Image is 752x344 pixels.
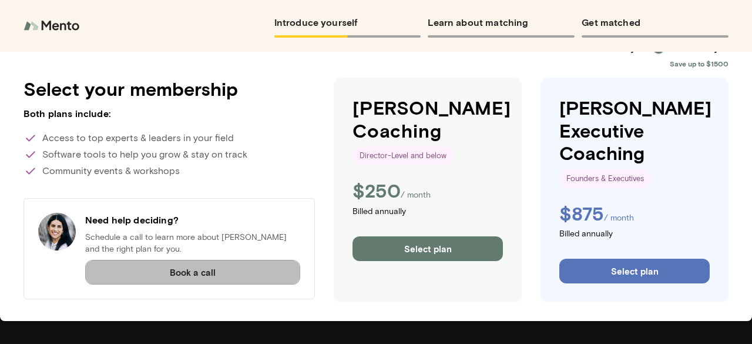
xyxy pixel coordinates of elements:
h4: Select your membership [23,78,315,100]
h6: Introduce yourself [274,14,421,31]
img: logo [23,14,82,38]
h4: [PERSON_NAME] Coaching [352,96,503,142]
p: Software tools to help you grow & stay on track [23,148,315,162]
p: / month [604,212,634,224]
h4: $ 875 [559,202,604,225]
p: Billed annually [352,206,503,220]
p: / month [401,189,431,201]
h6: Get matched [582,14,728,31]
p: Access to top experts & leaders in your field [23,131,315,145]
button: Select plan [559,259,710,283]
h6: Need help deciding? [85,213,300,227]
span: Director-Level and below [352,150,454,162]
p: Billed annually [559,228,710,242]
h6: Learn about matching [428,14,575,31]
p: Schedule a call to learn more about [PERSON_NAME] and the right plan for you. [85,232,300,255]
h4: [PERSON_NAME] Executive Coaching [559,96,710,164]
img: Have a question? [38,213,76,251]
button: Select plan [352,236,503,261]
p: Community events & workshops [23,164,315,178]
span: Founders & Executives [559,173,651,185]
button: Book a call [85,260,300,285]
span: Save up to $1500 [670,59,728,68]
h4: $ 250 [352,179,401,202]
h6: Both plans include: [23,106,315,121]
